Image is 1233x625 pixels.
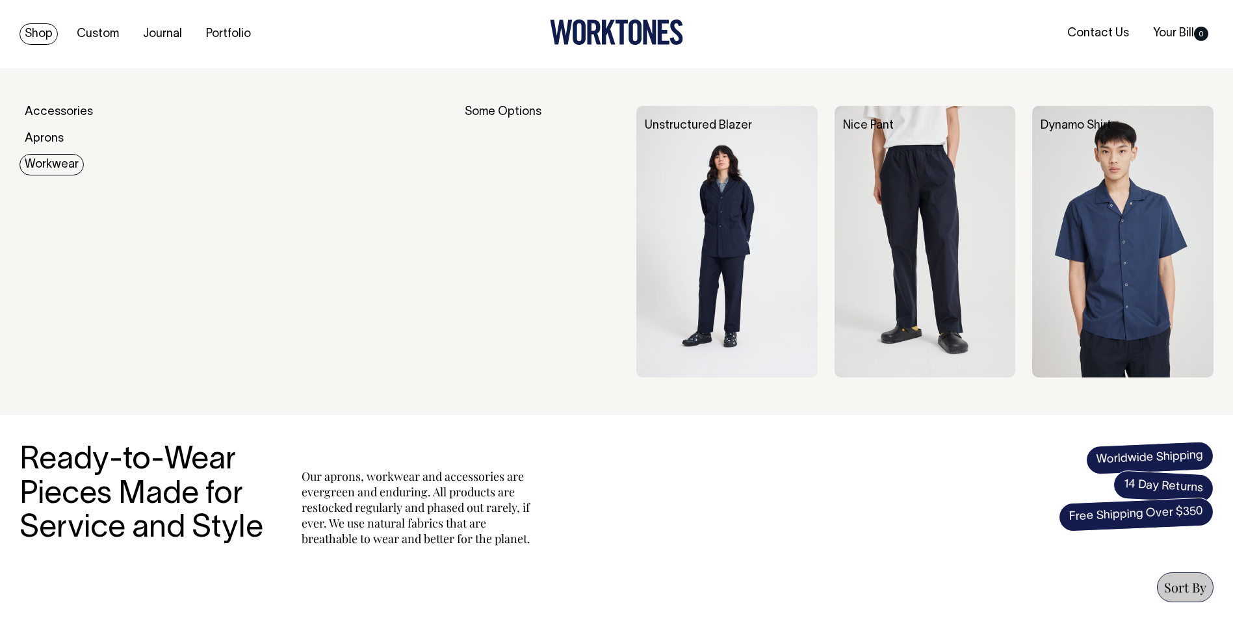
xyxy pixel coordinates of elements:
a: Dynamo Shirt [1041,120,1111,131]
a: Nice Pant [843,120,894,131]
a: Journal [138,23,187,45]
a: Your Bill0 [1148,23,1214,44]
h3: Ready-to-Wear Pieces Made for Service and Style [19,444,273,546]
p: Our aprons, workwear and accessories are evergreen and enduring. All products are restocked regul... [302,468,536,546]
span: Free Shipping Over $350 [1058,497,1214,532]
span: Worldwide Shipping [1085,441,1214,475]
img: Unstructured Blazer [636,106,818,377]
a: Aprons [19,128,69,149]
a: Portfolio [201,23,256,45]
img: Nice Pant [835,106,1016,377]
span: Sort By [1164,578,1206,596]
a: Shop [19,23,58,45]
a: Unstructured Blazer [645,120,752,131]
div: Some Options [465,106,620,377]
span: 14 Day Returns [1113,470,1214,504]
a: Accessories [19,101,98,123]
a: Contact Us [1062,23,1134,44]
span: 0 [1194,27,1208,41]
a: Workwear [19,154,84,175]
a: Custom [71,23,124,45]
img: Dynamo Shirt [1032,106,1214,377]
